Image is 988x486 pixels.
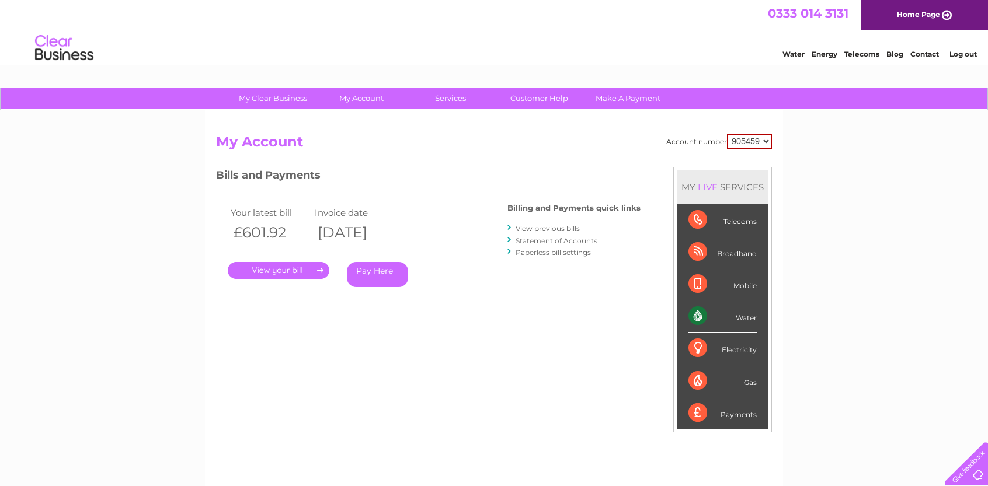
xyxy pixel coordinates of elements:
[219,6,771,57] div: Clear Business is a trading name of Verastar Limited (registered in [GEOGRAPHIC_DATA] No. 3667643...
[216,167,641,187] h3: Bills and Payments
[507,204,641,212] h4: Billing and Payments quick links
[886,50,903,58] a: Blog
[844,50,879,58] a: Telecoms
[216,134,772,156] h2: My Account
[782,50,805,58] a: Water
[312,221,396,244] th: [DATE]
[491,88,587,109] a: Customer Help
[34,30,94,66] img: logo.png
[695,181,720,193] div: LIVE
[677,170,768,204] div: MY SERVICES
[228,262,329,279] a: .
[688,300,757,333] div: Water
[516,224,580,233] a: View previous bills
[228,205,312,221] td: Your latest bill
[688,333,757,365] div: Electricity
[688,204,757,236] div: Telecoms
[910,50,939,58] a: Contact
[228,221,312,244] th: £601.92
[688,236,757,268] div: Broadband
[580,88,676,109] a: Make A Payment
[225,88,321,109] a: My Clear Business
[688,365,757,397] div: Gas
[516,248,591,257] a: Paperless bill settings
[812,50,837,58] a: Energy
[312,205,396,221] td: Invoice date
[666,134,772,149] div: Account number
[688,397,757,429] div: Payments
[516,236,597,245] a: Statement of Accounts
[314,88,410,109] a: My Account
[688,268,757,300] div: Mobile
[949,50,977,58] a: Log out
[402,88,499,109] a: Services
[768,6,848,20] a: 0333 014 3131
[347,262,408,287] a: Pay Here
